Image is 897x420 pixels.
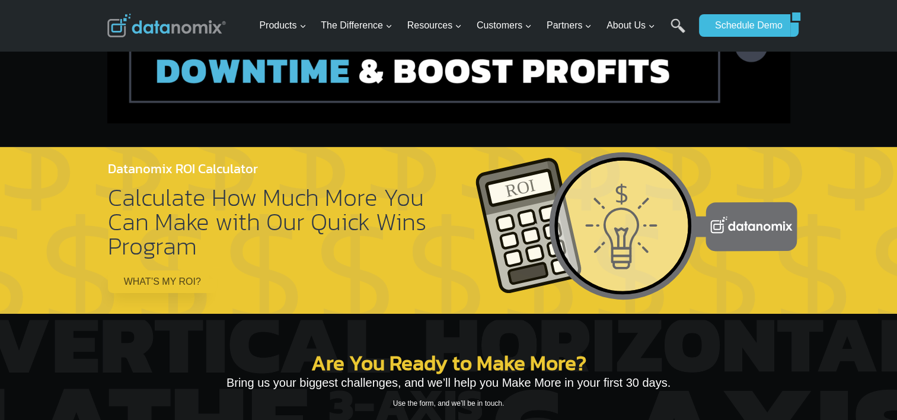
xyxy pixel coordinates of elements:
[671,18,685,45] a: Search
[474,151,799,302] img: Datanomix ROI Calculator
[108,159,430,179] h4: Datanomix ROI Calculator
[108,185,430,258] h2: Calculate How Much More You Can Make with Our Quick Wins Program
[108,271,209,293] a: WHAT’S MY ROI?
[606,18,655,33] span: About Us
[161,265,200,273] a: Privacy Policy
[182,398,716,409] p: Use the form, and we’ll be in touch.
[477,18,532,33] span: Customers
[254,7,693,45] nav: Primary Navigation
[107,14,226,37] img: Datanomix
[133,265,151,273] a: Terms
[699,14,790,37] a: Schedule Demo
[259,18,306,33] span: Products
[321,18,392,33] span: The Difference
[267,1,305,11] span: Last Name
[547,18,592,33] span: Partners
[407,18,462,33] span: Resources
[267,147,312,157] span: State/Region
[182,373,716,392] p: Bring us your biggest challenges, and we’ll help you Make More in your first 30 days.
[267,49,320,60] span: Phone number
[182,352,716,373] h2: Are You Ready to Make More?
